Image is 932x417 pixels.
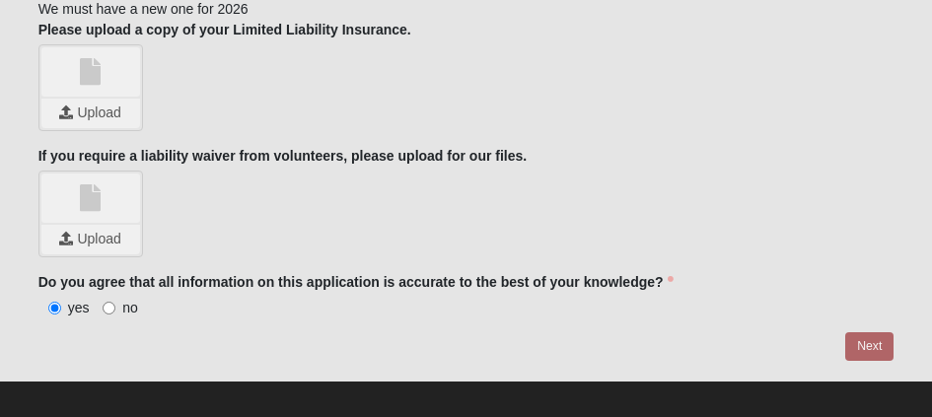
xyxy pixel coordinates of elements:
span: no [122,300,138,315]
input: yes [48,302,61,314]
input: no [103,302,115,314]
label: If you require a liability waiver from volunteers, please upload for our files. [38,146,528,166]
label: Do you agree that all information on this application is accurate to the best of your knowledge? [38,272,674,292]
span: yes [68,300,90,315]
label: Please upload a copy of your Limited Liability Insurance. [38,20,411,39]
